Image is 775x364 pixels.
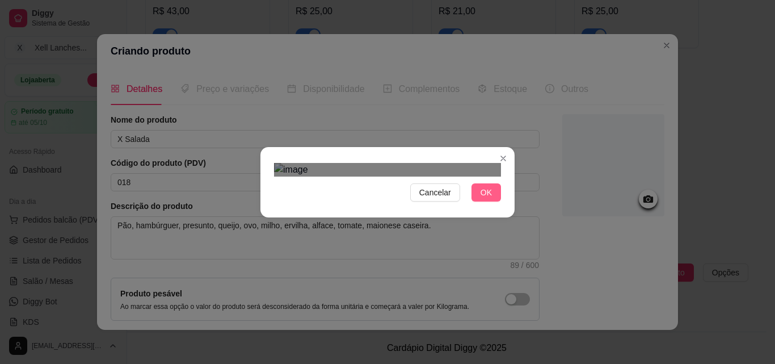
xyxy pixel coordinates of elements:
button: OK [471,183,501,202]
button: Close [494,149,512,168]
img: image [274,163,501,177]
span: OK [481,186,492,199]
span: Cancelar [419,186,451,199]
button: Cancelar [410,183,460,202]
